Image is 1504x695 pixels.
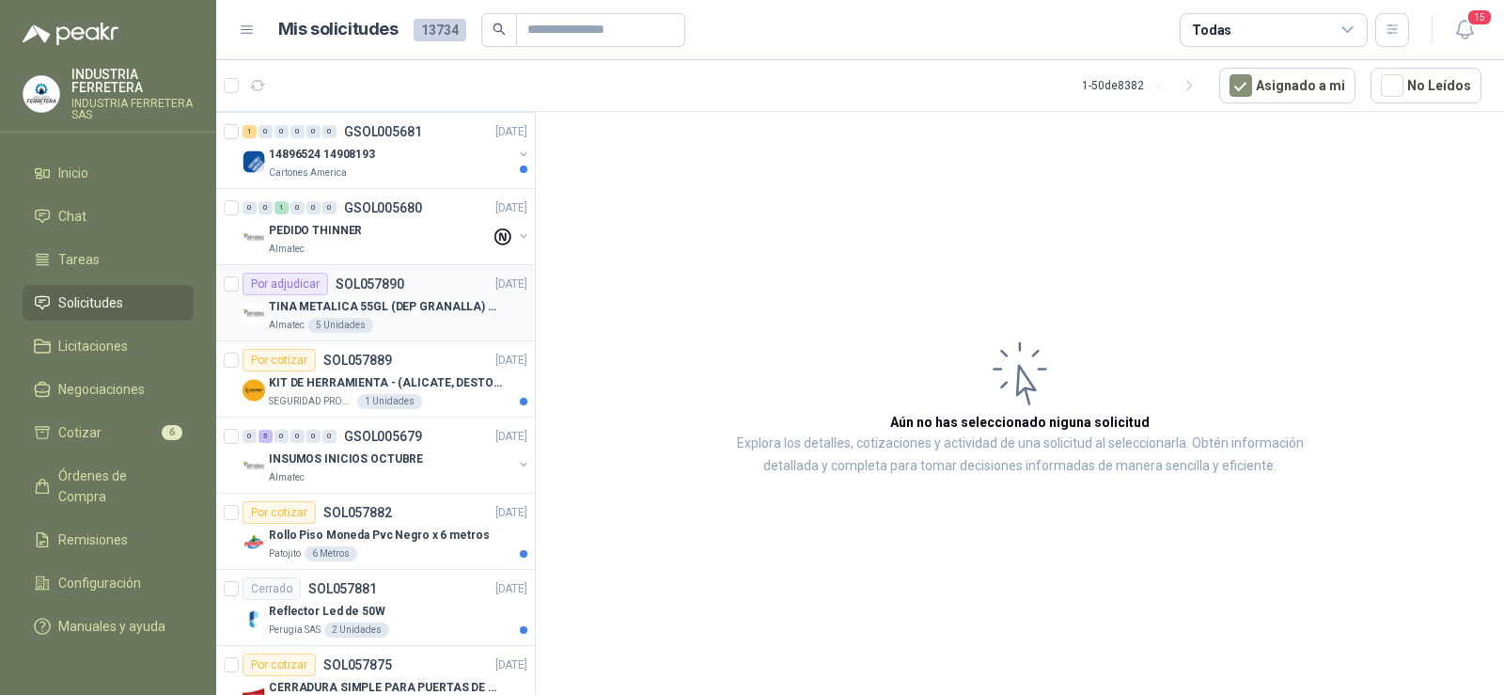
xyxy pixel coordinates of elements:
[243,120,531,181] a: 1 0 0 0 0 0 GSOL005681[DATE] Company Logo14896524 14908193Cartones America
[58,466,176,507] span: Órdenes de Compra
[23,198,194,234] a: Chat
[290,201,305,214] div: 0
[243,654,316,676] div: Por cotizar
[243,273,328,295] div: Por adjudicar
[269,242,305,257] p: Almatec
[323,354,392,367] p: SOL057889
[322,201,337,214] div: 0
[306,201,321,214] div: 0
[58,336,128,356] span: Licitaciones
[344,201,422,214] p: GSOL005680
[1371,68,1481,103] button: No Leídos
[1466,8,1493,26] span: 15
[269,603,385,621] p: Reflector Led de 50W
[58,529,128,550] span: Remisiones
[243,430,257,443] div: 0
[258,430,273,443] div: 5
[23,608,194,644] a: Manuales y ayuda
[243,125,257,138] div: 1
[495,428,527,446] p: [DATE]
[243,197,531,257] a: 0 0 1 0 0 0 GSOL005680[DATE] Company LogoPEDIDO THINNERAlmatec
[269,450,423,468] p: INSUMOS INICIOS OCTUBRE
[243,425,531,485] a: 0 5 0 0 0 0 GSOL005679[DATE] Company LogoINSUMOS INICIOS OCTUBREAlmatec
[495,276,527,293] p: [DATE]
[324,623,389,638] div: 2 Unidades
[58,249,100,270] span: Tareas
[258,201,273,214] div: 0
[306,125,321,138] div: 0
[23,415,194,450] a: Cotizar6
[243,577,301,600] div: Cerrado
[290,430,305,443] div: 0
[336,277,404,291] p: SOL057890
[322,430,337,443] div: 0
[269,527,489,545] p: Rollo Piso Moneda Pvc Negro x 6 metros
[58,616,165,637] span: Manuales y ayuda
[290,125,305,138] div: 0
[495,504,527,522] p: [DATE]
[274,201,289,214] div: 1
[495,580,527,598] p: [DATE]
[243,531,265,554] img: Company Logo
[243,501,316,524] div: Por cotizar
[58,379,145,400] span: Negociaciones
[306,430,321,443] div: 0
[23,522,194,558] a: Remisiones
[58,292,123,313] span: Solicitudes
[243,150,265,173] img: Company Logo
[269,318,305,333] p: Almatec
[890,412,1150,433] h3: Aún no has seleccionado niguna solicitud
[216,494,535,570] a: Por cotizarSOL057882[DATE] Company LogoRollo Piso Moneda Pvc Negro x 6 metrosPatojito6 Metros
[274,430,289,443] div: 0
[322,125,337,138] div: 0
[269,470,305,485] p: Almatec
[357,394,422,409] div: 1 Unidades
[305,546,357,561] div: 6 Metros
[243,227,265,249] img: Company Logo
[724,433,1316,478] p: Explora los detalles, cotizaciones y actividad de una solicitud al seleccionarla. Obtén informaci...
[493,23,506,36] span: search
[23,328,194,364] a: Licitaciones
[216,570,535,646] a: CerradoSOL057881[DATE] Company LogoReflector Led de 50WPerugia SAS2 Unidades
[495,199,527,217] p: [DATE]
[23,155,194,191] a: Inicio
[243,201,257,214] div: 0
[1082,71,1204,101] div: 1 - 50 de 8382
[308,318,373,333] div: 5 Unidades
[58,163,88,183] span: Inicio
[1192,20,1231,40] div: Todas
[495,656,527,674] p: [DATE]
[243,455,265,478] img: Company Logo
[258,125,273,138] div: 0
[216,341,535,418] a: Por cotizarSOL057889[DATE] Company LogoKIT DE HERRAMIENTA - (ALICATE, DESTORNILLADOR,LLAVE DE EXP...
[269,166,347,181] p: Cartones America
[269,546,301,561] p: Patojito
[269,146,375,164] p: 14896524 14908193
[243,608,265,630] img: Company Logo
[216,265,535,341] a: Por adjudicarSOL057890[DATE] Company LogoTINA METALICA 55GL (DEP GRANALLA) CON TAPAAlmatec5 Unidades
[162,425,182,440] span: 6
[23,76,59,112] img: Company Logo
[344,125,422,138] p: GSOL005681
[243,379,265,402] img: Company Logo
[1219,68,1355,103] button: Asignado a mi
[58,206,86,227] span: Chat
[23,458,194,514] a: Órdenes de Compra
[71,68,194,94] p: INDUSTRIA FERRETERA
[344,430,422,443] p: GSOL005679
[274,125,289,138] div: 0
[308,582,377,595] p: SOL057881
[269,623,321,638] p: Perugia SAS
[243,349,316,371] div: Por cotizar
[1448,13,1481,47] button: 15
[71,98,194,120] p: INDUSTRIA FERRETERA SAS
[269,222,362,240] p: PEDIDO THINNER
[495,123,527,141] p: [DATE]
[323,658,392,671] p: SOL057875
[23,242,194,277] a: Tareas
[243,303,265,325] img: Company Logo
[23,285,194,321] a: Solicitudes
[278,16,399,43] h1: Mis solicitudes
[23,565,194,601] a: Configuración
[269,374,503,392] p: KIT DE HERRAMIENTA - (ALICATE, DESTORNILLADOR,LLAVE DE EXPANSION, CRUCETA,LLAVE FIJA)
